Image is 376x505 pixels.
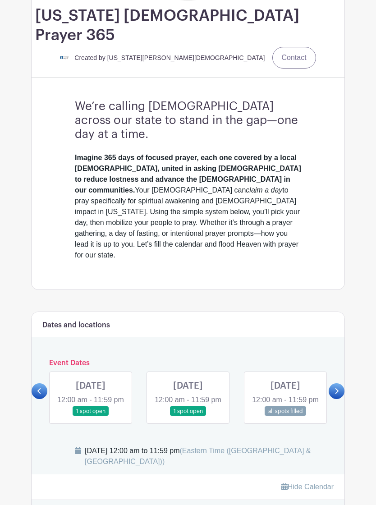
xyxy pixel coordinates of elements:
div: Your [DEMOGRAPHIC_DATA] can to pray specifically for spiritual awakening and [DEMOGRAPHIC_DATA] i... [75,152,301,261]
h6: Dates and locations [42,321,110,330]
a: Contact [272,47,316,69]
small: Created by [US_STATE][PERSON_NAME][DEMOGRAPHIC_DATA] [74,54,265,61]
strong: Imagine 365 days of focused prayer, each one covered by a local [DEMOGRAPHIC_DATA], united in ask... [75,154,301,194]
div: [DATE] 12:00 am to 11:59 pm [85,445,334,467]
h3: We’re calling [DEMOGRAPHIC_DATA] across our state to stand in the gap—one day at a time. [75,100,301,142]
em: claim a day [246,186,282,194]
span: (Eastern Time ([GEOGRAPHIC_DATA] & [GEOGRAPHIC_DATA])) [85,447,311,465]
h6: Event Dates [47,359,329,367]
h1: [US_STATE] [DEMOGRAPHIC_DATA] Prayer 365 [35,6,341,45]
a: Hide Calendar [281,483,334,491]
img: georgia%20baptist%20logo.png [60,53,69,62]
